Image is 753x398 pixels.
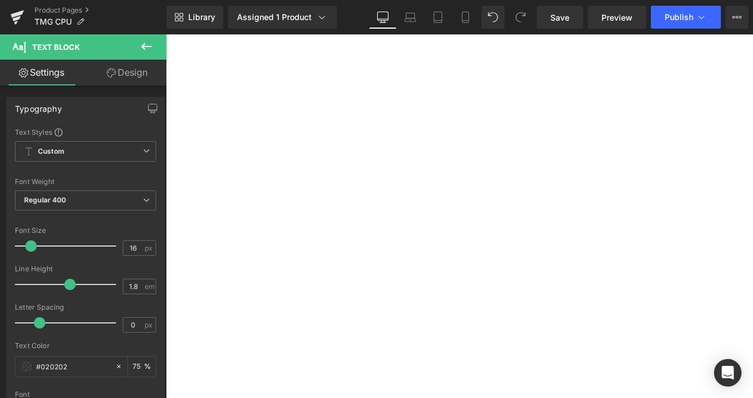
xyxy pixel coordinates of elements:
[482,6,504,29] button: Undo
[86,60,169,85] a: Design
[128,357,156,377] div: %
[15,303,156,311] div: Letter Spacing
[166,6,223,29] a: New Library
[15,227,156,235] div: Font Size
[32,42,80,52] span: Text Block
[145,321,154,329] span: px
[509,6,532,29] button: Redo
[24,196,67,204] b: Regular 400
[145,283,154,290] span: em
[36,360,110,373] input: Color
[15,97,62,114] div: Typography
[237,11,328,23] div: Assigned 1 Product
[725,6,748,29] button: More
[424,6,452,29] a: Tablet
[34,6,166,15] a: Product Pages
[188,12,215,22] span: Library
[145,244,154,252] span: px
[34,17,72,26] span: TMG CPU
[550,11,569,24] span: Save
[601,11,632,24] span: Preview
[397,6,424,29] a: Laptop
[38,147,64,157] b: Custom
[15,265,156,273] div: Line Height
[369,6,397,29] a: Desktop
[588,6,646,29] a: Preview
[15,127,156,136] div: Text Styles
[15,342,156,350] div: Text Color
[15,178,156,186] div: Font Weight
[452,6,479,29] a: Mobile
[665,13,693,22] span: Publish
[651,6,721,29] button: Publish
[714,359,742,387] div: Open Intercom Messenger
